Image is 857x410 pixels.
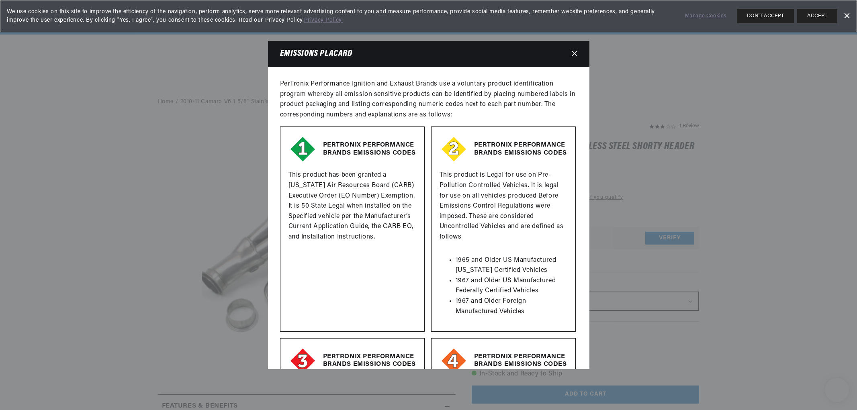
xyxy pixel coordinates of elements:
h3: PERTRONIX PERFORMANCE BRANDS EMISSIONS CODES [440,353,567,368]
li: 1967 and Older Foreign Manufactured Vehicles [456,296,567,317]
div: EMISSIONS PLACARD [268,41,589,369]
button: ACCEPT [797,9,837,23]
li: 1967 and Older US Manufactured Federally Certified Vehicles [456,276,567,296]
a: Manage Cookies [685,12,726,20]
img: Emissions code [440,347,468,375]
p: PerTronix Performance Ignition and Exhaust Brands use a voluntary product identification program ... [280,79,577,120]
h3: PERTRONIX PERFORMANCE BRANDS EMISSIONS CODES [288,353,416,368]
button: DON'T ACCEPT [737,9,794,23]
li: 1965 and Older US Manufactured [US_STATE] Certified Vehicles [456,255,567,276]
span: We use cookies on this site to improve the efficiency of the navigation, perform analytics, serve... [7,8,674,24]
h3: PERTRONIX PERFORMANCE BRANDS EMISSIONS CODES [288,141,416,157]
a: Privacy Policy. [304,17,343,23]
a: Dismiss Banner [841,10,853,22]
img: Emissions code [288,347,317,375]
p: This product is Legal for use on Pre-PoIIution Controlled Vehicles. It is legal for use on all ve... [440,170,567,242]
button: Close [568,47,581,61]
p: This product has been granted a [US_STATE] Air Resources Board (CARB) Executive Order (EO Number)... [288,170,416,242]
h3: EMISSIONS PLACARD [280,50,352,58]
img: Emissions code [440,135,468,164]
h3: PERTRONIX PERFORMANCE BRANDS EMISSIONS CODES [440,141,567,157]
img: Emissions code [288,135,317,164]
